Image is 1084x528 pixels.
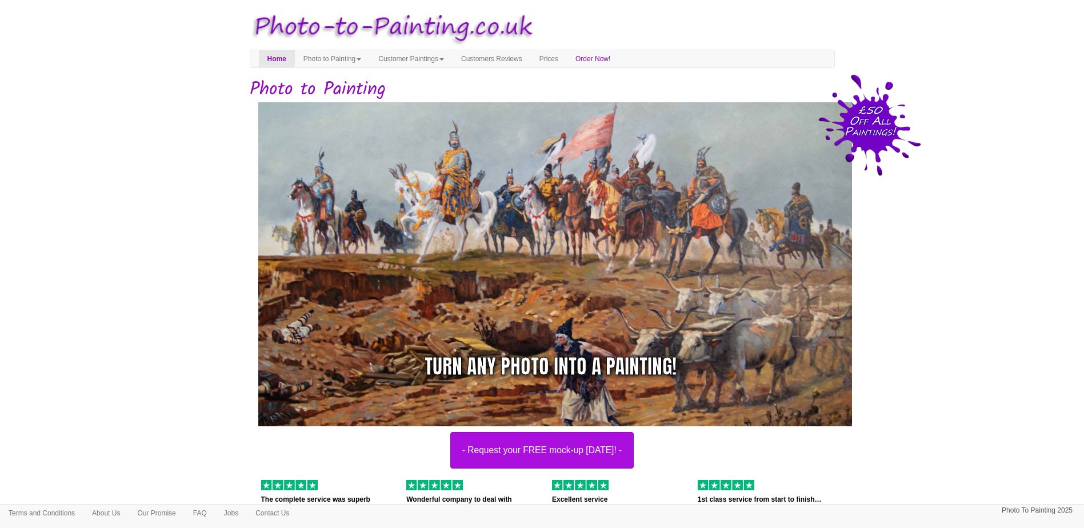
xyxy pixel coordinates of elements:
a: Contact Us [247,505,298,522]
img: 5 of out 5 stars [261,480,318,490]
p: The complete service was superb from… [261,494,390,518]
p: 1st class service from start to finish… [698,494,826,506]
div: Turn any photo into a painting! [425,352,677,381]
a: Photo to Painting [295,50,370,67]
a: Home [259,50,295,67]
img: 5 of out 5 stars [698,480,754,490]
p: Excellent service [552,494,681,506]
img: battle-scene.jpg [258,102,861,436]
img: 50 pound price drop [818,74,921,176]
a: Prices [531,50,567,67]
a: FAQ [185,505,215,522]
a: Jobs [215,505,247,522]
img: 5 of out 5 stars [406,480,463,490]
img: 5 of out 5 stars [552,480,609,490]
a: Order Now! [567,50,619,67]
p: Wonderful company to deal with [406,494,535,506]
a: Our Promise [129,505,184,522]
a: - Request your FREE mock-up [DATE]! - [241,102,843,469]
a: Customers Reviews [453,50,531,67]
button: - Request your FREE mock-up [DATE]! - [450,432,634,469]
h1: Photo to Painting [250,79,835,99]
img: Photo to Painting [244,6,537,50]
a: About Us [83,505,129,522]
p: Photo To Painting 2025 [1002,505,1073,517]
a: Customer Paintings [370,50,453,67]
